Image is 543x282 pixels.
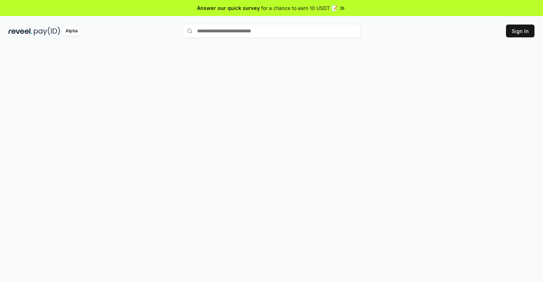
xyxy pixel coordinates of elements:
[197,4,260,12] span: Answer our quick survey
[62,27,81,36] div: Alpha
[506,25,534,37] button: Sign In
[34,27,60,36] img: pay_id
[9,27,32,36] img: reveel_dark
[261,4,337,12] span: for a chance to earn 10 USDT 📝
